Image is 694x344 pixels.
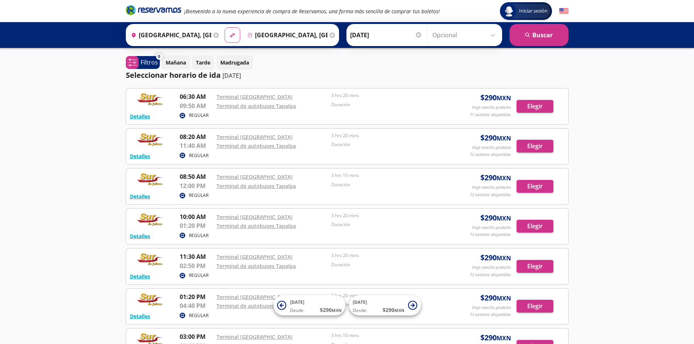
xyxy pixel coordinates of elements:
button: Detalles [130,192,150,200]
img: RESERVAMOS [130,132,170,147]
p: 3 hrs 20 mins [331,132,443,139]
p: 08:50 AM [180,172,213,181]
button: Buscar [510,24,569,46]
img: RESERVAMOS [130,292,170,307]
button: Detalles [130,312,150,320]
p: Viaje sencillo p/adulto [472,184,511,191]
p: Duración [331,101,443,108]
p: Viaje sencillo p/adulto [472,145,511,151]
i: Brand Logo [126,4,181,15]
input: Buscar Origen [128,26,211,44]
button: Tarde [192,55,214,70]
p: Viaje sencillo p/adulto [472,264,511,271]
p: Mañana [166,59,186,66]
button: Elegir [517,100,553,113]
small: MXN [497,134,511,142]
p: 06:30 AM [180,92,213,101]
p: Viaje sencillo p/adulto [472,104,511,111]
a: Terminal de autobuses Tapalpa [217,102,296,110]
p: 3 hrs 20 mins [331,292,443,299]
span: $ 290 [480,212,511,223]
p: 3 hrs 10 mins [331,332,443,339]
p: REGULAR [189,232,208,239]
p: 01:20 PM [180,292,213,301]
button: English [559,7,569,16]
span: $ 290 [480,292,511,303]
p: 72 asientos disponibles [470,152,511,158]
button: Elegir [517,140,553,153]
span: 0 [158,53,160,60]
button: Detalles [130,232,150,240]
span: $ 290 [480,332,511,343]
span: Desde: [353,307,367,314]
button: Detalles [130,152,150,160]
small: MXN [497,214,511,222]
span: $ 290 [480,92,511,103]
p: 10:00 AM [180,212,213,221]
a: Terminal [GEOGRAPHIC_DATA] [217,173,293,180]
button: Elegir [517,260,553,273]
p: 04:40 PM [180,301,213,310]
button: Elegir [517,180,553,193]
p: 3 hrs 20 mins [331,212,443,219]
p: 11:30 AM [180,252,213,261]
a: Brand Logo [126,4,181,18]
p: Tarde [196,59,210,66]
p: [DATE] [222,71,241,80]
small: MXN [497,94,511,102]
p: Madrugada [220,59,249,66]
p: Viaje sencillo p/adulto [472,225,511,231]
p: Duración [331,221,443,228]
em: ¡Bienvenido a la nueva experiencia de compra de Reservamos, una forma más sencilla de comprar tus... [184,8,440,15]
p: 12:00 PM [180,181,213,190]
p: 3 hrs 20 mins [331,92,443,99]
a: Terminal de autobuses Tapalpa [217,222,296,229]
button: Detalles [130,112,150,120]
button: Elegir [517,220,553,233]
a: Terminal de autobuses Tapalpa [217,263,296,270]
small: MXN [497,294,511,302]
p: Seleccionar horario de ida [126,70,221,81]
a: Terminal de autobuses Tapalpa [217,302,296,309]
p: 01:20 PM [180,221,213,230]
p: Duración [331,261,443,268]
span: [DATE] [290,299,304,305]
input: Buscar Destino [244,26,328,44]
span: $ 290 [480,132,511,143]
span: $ 290 [480,252,511,263]
p: 73 asientos disponibles [470,272,511,278]
p: REGULAR [189,112,208,119]
a: Terminal [GEOGRAPHIC_DATA] [217,133,293,140]
a: Terminal [GEOGRAPHIC_DATA] [217,253,293,260]
span: Iniciar sesión [516,7,550,15]
img: RESERVAMOS [130,172,170,187]
button: [DATE]Desde:$290MXN [273,295,345,316]
button: 0Filtros [126,56,160,69]
small: MXN [497,334,511,342]
a: Terminal [GEOGRAPHIC_DATA] [217,93,293,100]
span: [DATE] [353,299,367,305]
p: REGULAR [189,272,208,279]
p: REGULAR [189,312,208,319]
p: Duración [331,141,443,148]
p: Duración [331,181,443,188]
small: MXN [497,174,511,182]
input: Opcional [432,26,498,44]
a: Terminal [GEOGRAPHIC_DATA] [217,333,293,340]
button: [DATE]Desde:$290MXN [349,295,421,316]
span: $ 290 [383,306,404,314]
a: Terminal de autobuses Tapalpa [217,142,296,149]
p: 09:50 AM [180,101,213,110]
p: 11:40 AM [180,141,213,150]
small: MXN [332,307,342,313]
span: $ 290 [480,172,511,183]
img: RESERVAMOS [130,212,170,227]
p: REGULAR [189,152,208,159]
small: MXN [497,254,511,262]
p: 3 hrs 10 mins [331,172,443,179]
p: Filtros [141,58,158,67]
p: Viaje sencillo p/adulto [472,305,511,311]
button: Elegir [517,300,553,313]
p: 3 hrs 20 mins [331,252,443,259]
p: 71 asientos disponibles [470,112,511,118]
